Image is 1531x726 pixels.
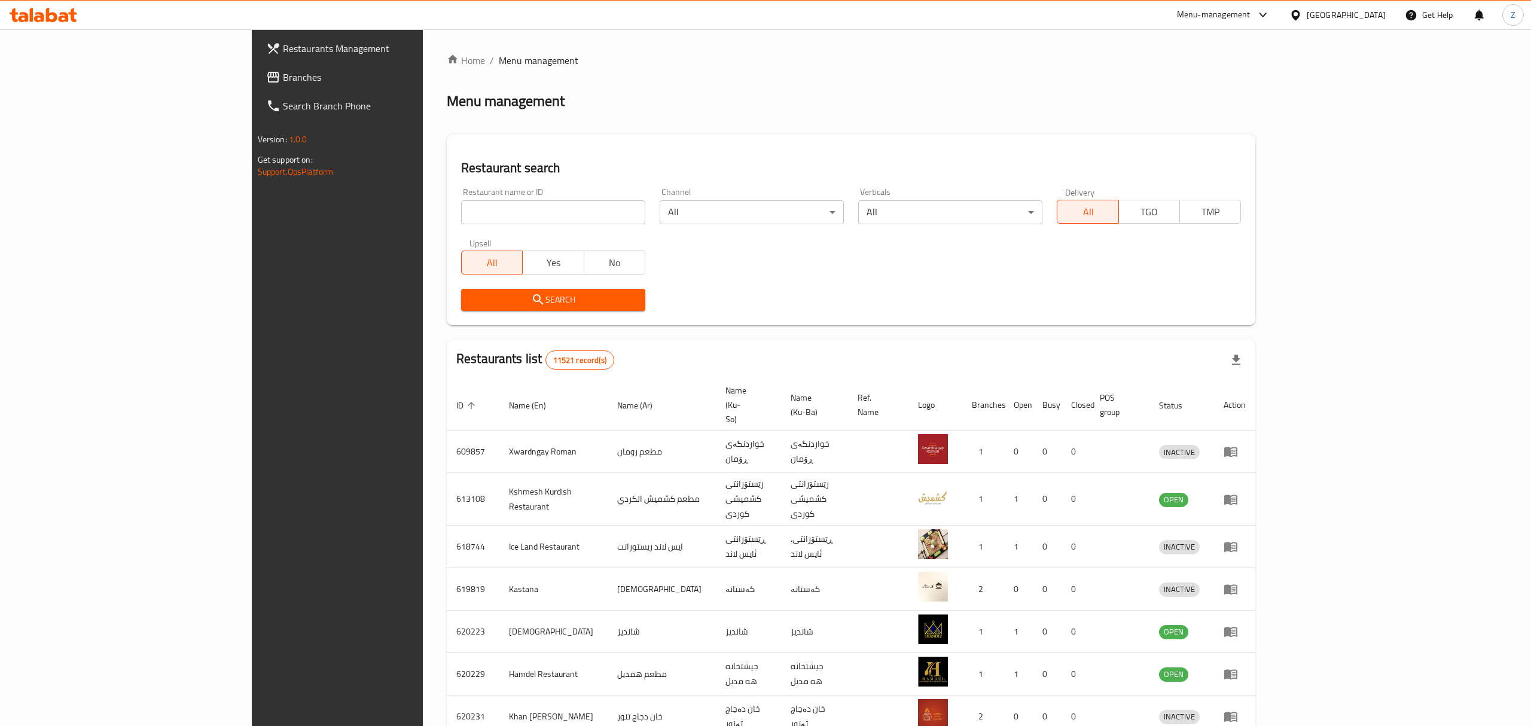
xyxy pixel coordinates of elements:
td: مطعم همديل [608,653,716,696]
th: Logo [908,380,962,431]
a: Support.OpsPlatform [258,164,334,179]
input: Search for restaurant name or ID.. [461,200,645,224]
td: 0 [1033,526,1062,568]
td: 0 [1033,611,1062,653]
button: No [584,251,645,274]
span: Status [1159,398,1198,413]
div: Export file [1222,346,1251,374]
span: Ref. Name [858,391,894,419]
td: [DEMOGRAPHIC_DATA] [608,568,716,611]
td: .ڕێستۆرانتی ئایس لاند [781,526,848,568]
span: 11521 record(s) [546,355,614,366]
nav: breadcrumb [447,53,1255,68]
div: Menu-management [1177,8,1251,22]
span: Version: [258,132,287,147]
button: Yes [522,251,584,274]
td: رێستۆرانتی کشمیشى كوردى [781,473,848,526]
span: Menu management [499,53,578,68]
td: 2 [962,568,1004,611]
button: TMP [1179,200,1241,224]
td: 0 [1062,431,1090,473]
span: Get support on: [258,152,313,167]
span: OPEN [1159,625,1188,639]
span: Name (Ku-So) [725,383,767,426]
span: INACTIVE [1159,540,1200,554]
button: All [461,251,523,274]
img: Kastana [918,572,948,602]
a: Branches [257,63,508,91]
td: جيشتخانه هه مديل [781,653,848,696]
img: Hamdel Restaurant [918,657,948,687]
span: All [466,254,518,272]
span: INACTIVE [1159,446,1200,459]
td: مطعم كشميش الكردي [608,473,716,526]
div: Menu [1224,667,1246,681]
td: Kshmesh Kurdish Restaurant [499,473,608,526]
div: OPEN [1159,493,1188,507]
div: All [858,200,1042,224]
th: Branches [962,380,1004,431]
button: Search [461,289,645,311]
td: شانديز [608,611,716,653]
span: TGO [1124,203,1175,221]
span: Search Branch Phone [283,99,498,113]
a: Search Branch Phone [257,91,508,120]
span: Restaurants Management [283,41,498,56]
span: Name (Ar) [617,398,668,413]
td: 1 [1004,526,1033,568]
td: 0 [1062,473,1090,526]
div: [GEOGRAPHIC_DATA] [1307,8,1386,22]
span: OPEN [1159,493,1188,507]
div: Menu [1224,444,1246,459]
div: Menu [1224,539,1246,554]
td: 0 [1062,568,1090,611]
span: Search [471,292,636,307]
div: Total records count [545,350,614,370]
td: 1 [962,526,1004,568]
label: Delivery [1065,188,1095,196]
button: All [1057,200,1118,224]
span: 1.0.0 [289,132,307,147]
td: 0 [1033,653,1062,696]
td: Kastana [499,568,608,611]
span: OPEN [1159,667,1188,681]
th: Open [1004,380,1033,431]
td: 0 [1062,611,1090,653]
div: Menu [1224,709,1246,724]
td: جيشتخانه هه مديل [716,653,781,696]
div: INACTIVE [1159,710,1200,724]
span: Z [1511,8,1515,22]
th: Action [1214,380,1255,431]
td: کەستانە [716,568,781,611]
a: Restaurants Management [257,34,508,63]
td: 0 [1004,568,1033,611]
td: Hamdel Restaurant [499,653,608,696]
td: 0 [1033,473,1062,526]
img: Shandiz [918,614,948,644]
td: شانديز [716,611,781,653]
button: TGO [1118,200,1180,224]
td: ايس لاند ريستورانت [608,526,716,568]
td: 0 [1062,526,1090,568]
td: خواردنگەی ڕۆمان [716,431,781,473]
img: Kshmesh Kurdish Restaurant [918,482,948,512]
span: Name (En) [509,398,562,413]
span: All [1062,203,1114,221]
td: 0 [1062,653,1090,696]
td: 0 [1033,568,1062,611]
th: Busy [1033,380,1062,431]
h2: Restaurant search [461,159,1241,177]
span: INACTIVE [1159,582,1200,596]
span: Yes [527,254,579,272]
td: [DEMOGRAPHIC_DATA] [499,611,608,653]
div: Menu [1224,624,1246,639]
td: ڕێستۆرانتی ئایس لاند [716,526,781,568]
td: خواردنگەی ڕۆمان [781,431,848,473]
h2: Restaurants list [456,350,614,370]
img: Ice Land Restaurant [918,529,948,559]
span: Branches [283,70,498,84]
th: Closed [1062,380,1090,431]
td: 1 [962,611,1004,653]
